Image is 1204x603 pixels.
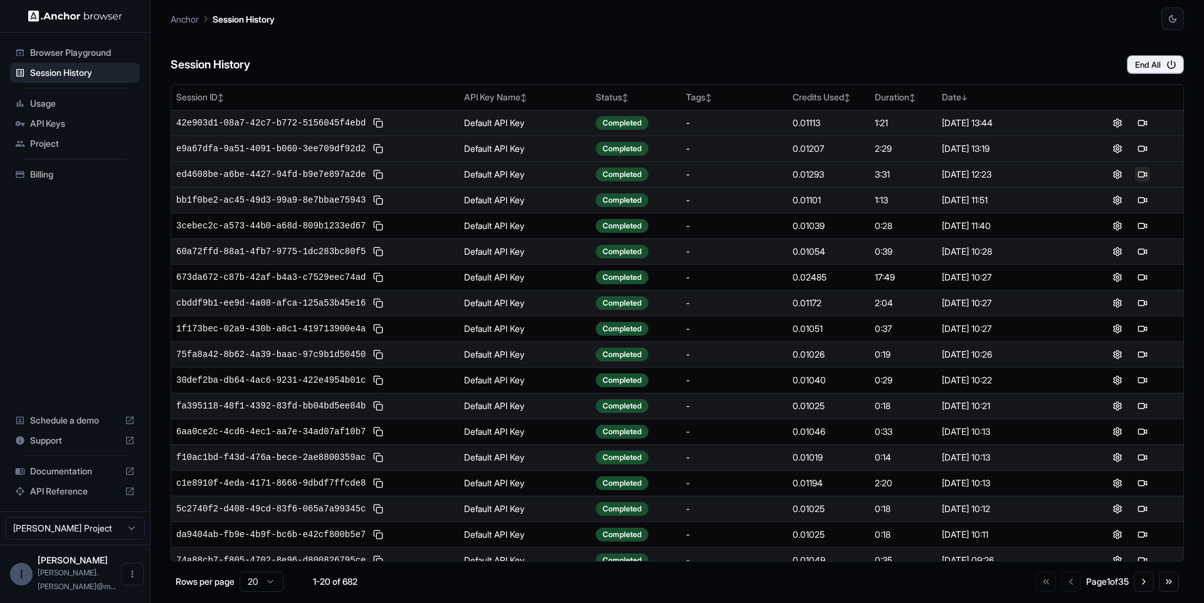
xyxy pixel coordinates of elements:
td: Default API Key [459,393,591,419]
span: c1e8910f-4eda-4171-8666-9dbdf7ffcde8 [176,477,366,489]
div: Completed [596,399,648,413]
div: 17:49 [875,271,931,284]
div: Date [942,91,1072,104]
div: 0:29 [875,374,931,387]
div: 0.01046 [793,425,865,438]
span: Documentation [30,465,120,478]
span: da9404ab-fb9e-4b9f-bc6b-e42cf800b5e7 [176,528,366,541]
div: 2:04 [875,297,931,309]
span: 5c2740f2-d408-49cd-83f6-065a7a99345c [176,503,366,515]
div: - [686,271,783,284]
td: Default API Key [459,367,591,393]
div: - [686,528,783,541]
div: 0.01207 [793,142,865,155]
span: bb1f0be2-ac45-49d3-99a9-8e7bbae75943 [176,194,366,206]
div: - [686,194,783,206]
div: Completed [596,219,648,233]
td: Default API Key [459,213,591,238]
div: 0.01039 [793,220,865,232]
div: 0.01054 [793,245,865,258]
div: [DATE] 10:13 [942,451,1072,464]
div: [DATE] 10:13 [942,425,1072,438]
div: Session History [10,63,140,83]
div: Usage [10,93,140,114]
td: Default API Key [459,136,591,161]
td: Default API Key [459,290,591,316]
div: 2:20 [875,477,931,489]
div: 1:21 [875,117,931,129]
div: [DATE] 10:26 [942,348,1072,361]
div: Documentation [10,461,140,481]
div: Completed [596,528,648,542]
div: [DATE] 13:44 [942,117,1072,129]
span: ↕ [909,93,916,102]
span: Schedule a demo [30,414,120,427]
div: - [686,503,783,515]
span: Session History [30,67,135,79]
td: Default API Key [459,547,591,573]
div: 0.01040 [793,374,865,387]
div: - [686,323,783,335]
div: 0:37 [875,323,931,335]
span: 42e903d1-08a7-42c7-b772-5156045f4ebd [176,117,366,129]
div: [DATE] 10:27 [942,271,1072,284]
div: - [686,425,783,438]
div: Completed [596,168,648,181]
span: 1f173bec-02a9-430b-a8c1-419713900e4a [176,323,366,335]
div: - [686,400,783,412]
span: 673da672-c87b-42af-b4a3-c7529eec74ad [176,271,366,284]
div: 3:31 [875,168,931,181]
span: ↕ [622,93,628,102]
div: - [686,220,783,232]
td: Default API Key [459,419,591,444]
span: ↓ [961,93,968,102]
div: Completed [596,245,648,259]
span: f10ac1bd-f43d-476a-bece-2ae8800359ac [176,451,366,464]
div: Completed [596,322,648,336]
span: e9a67dfa-9a51-4091-b060-3ee709df92d2 [176,142,366,155]
div: 1-20 of 682 [304,575,366,588]
td: Default API Key [459,470,591,496]
div: Support [10,430,140,451]
div: Completed [596,425,648,439]
div: [DATE] 12:23 [942,168,1072,181]
p: Session History [213,13,275,26]
p: Anchor [171,13,199,26]
span: ↕ [844,93,850,102]
td: Default API Key [459,264,591,290]
div: Completed [596,296,648,310]
div: [DATE] 10:22 [942,374,1072,387]
span: 3cebec2c-a573-44b0-a68d-809b1233ed67 [176,220,366,232]
div: Completed [596,142,648,156]
div: 0:33 [875,425,931,438]
span: Billing [30,168,135,181]
div: 0:19 [875,348,931,361]
td: Default API Key [459,187,591,213]
div: 0.01113 [793,117,865,129]
div: 1:13 [875,194,931,206]
div: 0.01049 [793,554,865,567]
div: 0:35 [875,554,931,567]
td: Default API Key [459,521,591,547]
div: [DATE] 10:27 [942,297,1072,309]
span: 30def2ba-db64-4ac6-9231-422e4954b01c [176,374,366,387]
div: [DATE] 10:28 [942,245,1072,258]
div: - [686,117,783,129]
div: [DATE] 11:40 [942,220,1072,232]
span: cbddf9b1-ee9d-4a08-afca-125a53b45e16 [176,297,366,309]
nav: breadcrumb [171,12,275,26]
div: 0.01293 [793,168,865,181]
div: Schedule a demo [10,410,140,430]
td: Default API Key [459,238,591,264]
span: 6aa0ce2c-4cd6-4ec1-aa7e-34ad07af10b7 [176,425,366,438]
span: Support [30,434,120,447]
td: Default API Key [459,341,591,367]
div: 0.01172 [793,297,865,309]
span: ↕ [705,93,712,102]
span: API Reference [30,485,120,498]
div: - [686,142,783,155]
p: Rows per page [176,575,235,588]
div: Completed [596,270,648,284]
div: - [686,245,783,258]
button: Open menu [121,563,144,585]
